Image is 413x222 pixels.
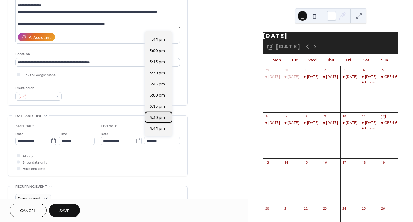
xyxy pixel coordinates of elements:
[284,68,288,72] div: 30
[20,208,36,214] span: Cancel
[322,54,340,66] div: Thu
[263,120,282,125] div: Monday 6 Oct
[381,68,385,72] div: 5
[304,54,322,66] div: Wed
[150,70,165,76] span: 5:30 pm
[15,131,23,137] span: Date
[10,204,47,217] button: Cancel
[150,37,165,43] span: 4:45 pm
[303,206,308,211] div: 22
[59,208,69,214] span: Save
[150,92,165,99] span: 6:00 pm
[101,131,109,137] span: Date
[381,206,385,211] div: 26
[268,120,280,125] div: [DATE]
[339,54,357,66] div: Fri
[150,48,165,54] span: 5:00 pm
[342,206,347,211] div: 24
[379,120,398,125] div: OPEN GYM 9 AM
[284,206,288,211] div: 21
[381,114,385,119] div: 12
[268,74,280,79] div: [DATE]
[263,32,398,39] div: [DATE]
[268,54,286,66] div: Mon
[379,74,398,79] div: OPEN GYM 9 AM
[323,206,327,211] div: 23
[150,59,165,65] span: 5:15 pm
[18,33,55,41] button: AI Assistant
[340,120,360,125] div: Friday 10 Oct
[357,54,375,66] div: Sat
[49,204,80,217] button: Save
[265,114,269,119] div: 6
[340,74,360,79] div: Friday 3 Oct
[323,160,327,165] div: 16
[263,74,282,79] div: Monday 29 Sept
[360,120,379,125] div: Saturday 11 Oct
[287,120,299,125] div: [DATE]
[360,126,379,131] div: CrossFit Kids 10:30 AM
[23,166,45,172] span: Hide end time
[307,120,319,125] div: [DATE]
[23,159,47,166] span: Show date only
[29,35,51,41] div: AI Assistant
[361,114,366,119] div: 11
[361,160,366,165] div: 18
[265,206,269,211] div: 20
[23,153,33,159] span: All day
[303,114,308,119] div: 8
[323,68,327,72] div: 2
[342,68,347,72] div: 3
[365,126,403,131] div: CrossFit Kids 10:30 AM
[303,160,308,165] div: 15
[101,123,117,129] div: End date
[282,120,301,125] div: Tuesday 7 Oct
[323,114,327,119] div: 9
[303,68,308,72] div: 1
[150,126,165,132] span: 6:45 pm
[15,85,60,91] div: Event color
[321,120,340,125] div: Thursday 9 Oct
[365,74,377,79] div: [DATE]
[59,131,67,137] span: Time
[307,74,319,79] div: [DATE]
[375,54,393,66] div: Sun
[321,74,340,79] div: Thursday 2 Oct
[18,195,40,202] span: Do not repeat
[360,74,379,79] div: Saturday 4 Oct
[150,103,165,110] span: 6:15 pm
[144,131,153,137] span: Time
[302,74,321,79] div: Wednesday 1 Oct
[361,68,366,72] div: 4
[15,51,179,57] div: Location
[15,113,42,119] span: Date and time
[365,80,403,85] div: CrossFit Kids 10:30 AM
[284,114,288,119] div: 7
[346,120,357,125] div: [DATE]
[284,160,288,165] div: 14
[342,114,347,119] div: 10
[326,120,338,125] div: [DATE]
[342,160,347,165] div: 17
[23,72,56,78] span: Link to Google Maps
[150,81,165,88] span: 5:45 pm
[265,160,269,165] div: 13
[15,123,34,129] div: Start date
[361,206,366,211] div: 25
[287,74,299,79] div: [DATE]
[365,120,377,125] div: [DATE]
[326,74,338,79] div: [DATE]
[381,160,385,165] div: 19
[265,68,269,72] div: 29
[384,74,413,79] div: OPEN GYM 9 AM
[282,74,301,79] div: Tuesday 30 Sept
[302,120,321,125] div: Wednesday 8 Oct
[286,54,304,66] div: Tue
[346,74,357,79] div: [DATE]
[360,80,379,85] div: CrossFit Kids 10:30 AM
[384,120,413,125] div: OPEN GYM 9 AM
[15,183,47,190] span: Recurring event
[150,115,165,121] span: 6:30 pm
